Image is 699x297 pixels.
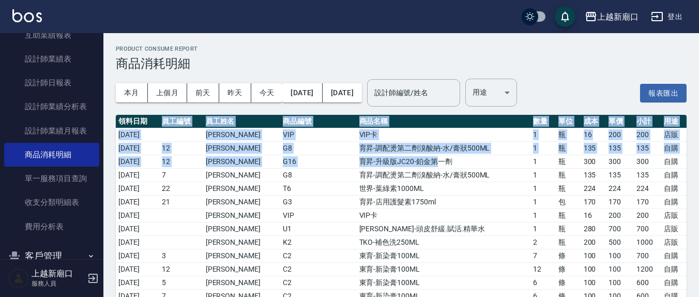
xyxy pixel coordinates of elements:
td: 瓶 [556,128,581,141]
td: 東育-新染膏100ML [357,262,531,276]
a: 收支分類明細表 [4,190,99,214]
td: 1 [530,141,556,155]
th: 員工姓名 [203,115,280,128]
button: 昨天 [219,83,251,102]
td: VIP [280,128,357,141]
td: G8 [280,141,357,155]
button: 報表匯出 [640,84,687,103]
td: [DATE] [116,222,159,235]
td: [DATE] [116,262,159,276]
td: [PERSON_NAME] [203,195,280,209]
td: 100 [606,262,634,276]
td: [PERSON_NAME] [203,168,280,182]
td: 12 [159,155,203,168]
button: 上個月 [148,83,187,102]
td: 1 [530,222,556,235]
td: 世界-葉綠素1000ML [357,182,531,195]
th: 商品編號 [280,115,357,128]
td: T6 [280,182,357,195]
td: 7 [530,249,556,262]
td: 700 [634,249,662,262]
td: 16 [581,209,606,222]
h2: Product Consume Report [116,46,687,52]
td: 224 [634,182,662,195]
a: 設計師業績月報表 [4,119,99,143]
td: 1000 [634,235,662,249]
a: 商品消耗明細 [4,143,99,167]
td: 條 [556,276,581,289]
td: C2 [280,249,357,262]
td: [PERSON_NAME] [203,249,280,262]
td: [DATE] [116,168,159,182]
td: 100 [581,262,606,276]
td: [PERSON_NAME] [203,262,280,276]
td: 300 [606,155,634,168]
button: 登出 [647,7,687,26]
td: [PERSON_NAME] [203,209,280,222]
td: 100 [581,249,606,262]
td: 135 [581,168,606,182]
td: 條 [556,249,581,262]
td: [DATE] [116,209,159,222]
td: 自購 [661,249,687,262]
td: [PERSON_NAME] [203,222,280,235]
td: 700 [634,222,662,235]
td: 200 [581,235,606,249]
a: 設計師業績表 [4,47,99,71]
td: [DATE] [116,235,159,249]
td: 條 [556,262,581,276]
button: [DATE] [323,83,362,102]
td: 東育-新染膏100ML [357,249,531,262]
td: 224 [606,182,634,195]
td: [PERSON_NAME] [203,128,280,141]
td: 3 [159,249,203,262]
td: 自購 [661,155,687,168]
td: 6 [530,276,556,289]
td: 包 [556,195,581,209]
td: 自購 [661,262,687,276]
th: 成本 [581,115,606,128]
td: 瓶 [556,155,581,168]
a: 設計師業績分析表 [4,95,99,118]
td: 280 [581,222,606,235]
th: 領料日期 [116,115,159,128]
td: 135 [606,168,634,182]
td: 300 [634,155,662,168]
td: [DATE] [116,155,159,168]
td: 自購 [661,276,687,289]
td: [DATE] [116,276,159,289]
td: 育昇-店用護髮素1750ml [357,195,531,209]
td: 5 [159,276,203,289]
td: 瓶 [556,209,581,222]
td: 200 [634,209,662,222]
td: G16 [280,155,357,168]
img: Person [8,268,29,289]
td: [PERSON_NAME] [203,182,280,195]
td: 21 [159,195,203,209]
td: 170 [581,195,606,209]
td: 店販 [661,222,687,235]
button: [DATE] [282,83,322,102]
th: 員工編號 [159,115,203,128]
td: G3 [280,195,357,209]
td: TKO-補色洗250ML [357,235,531,249]
h5: 上越新廟口 [32,269,84,279]
td: 300 [581,155,606,168]
td: [PERSON_NAME] [203,276,280,289]
td: 自購 [661,195,687,209]
td: 瓶 [556,168,581,182]
td: 100 [606,249,634,262]
div: 上越新廟口 [597,10,639,23]
td: 200 [606,128,634,141]
td: 育昇-調配燙第二劑溴酸納-水/膏狀500ML [357,141,531,155]
td: [DATE] [116,249,159,262]
td: 16 [581,128,606,141]
td: 自購 [661,168,687,182]
td: VIP卡 [357,209,531,222]
td: 1200 [634,262,662,276]
td: 700 [606,222,634,235]
td: 瓶 [556,235,581,249]
td: 東育-新染膏100ML [357,276,531,289]
td: 1 [530,182,556,195]
td: 2 [530,235,556,249]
